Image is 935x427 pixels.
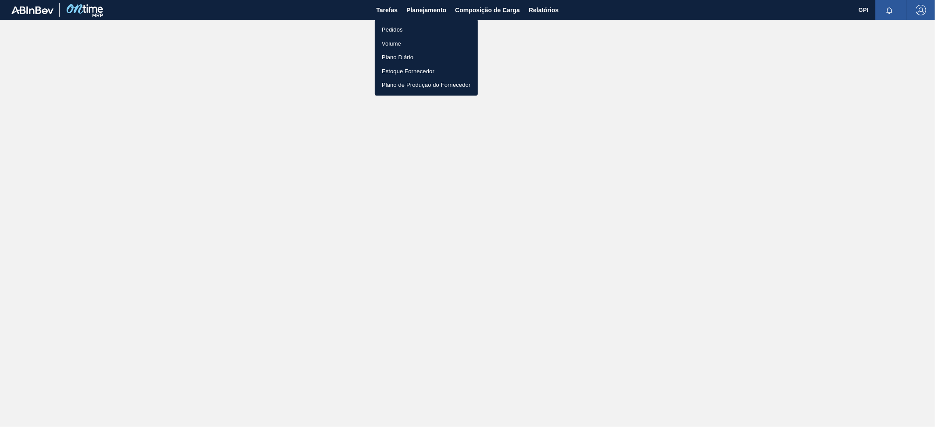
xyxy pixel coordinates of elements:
[375,64,478,78] a: Estoque Fornecedor
[375,23,478,37] a: Pedidos
[375,78,478,92] a: Plano de Produção do Fornecedor
[375,37,478,51] a: Volume
[375,50,478,64] a: Plano Diário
